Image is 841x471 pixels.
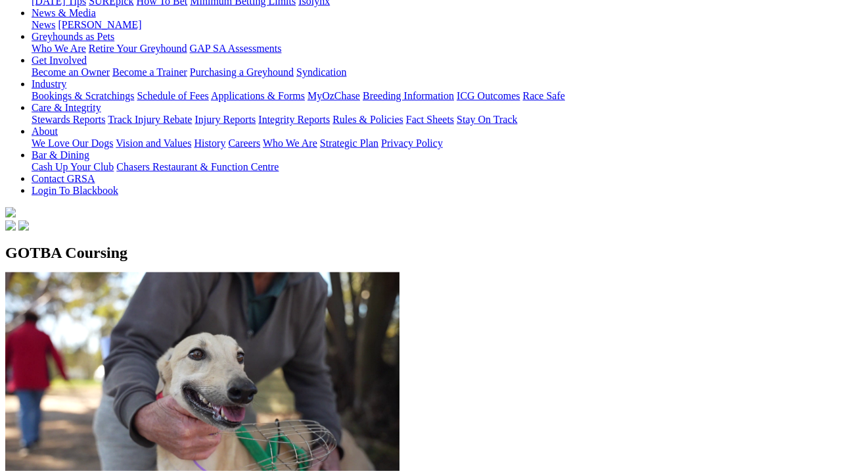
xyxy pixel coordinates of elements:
[32,43,836,55] div: Greyhounds as Pets
[32,66,836,78] div: Get Involved
[190,66,294,78] a: Purchasing a Greyhound
[211,90,305,101] a: Applications & Forms
[32,173,95,184] a: Contact GRSA
[5,220,16,231] img: facebook.svg
[108,114,192,125] a: Track Injury Rebate
[32,137,113,149] a: We Love Our Dogs
[307,90,360,101] a: MyOzChase
[112,66,187,78] a: Become a Trainer
[32,161,836,173] div: Bar & Dining
[32,114,105,125] a: Stewards Reports
[263,137,317,149] a: Who We Are
[5,207,16,218] img: logo-grsa-white.png
[457,114,517,125] a: Stay On Track
[258,114,330,125] a: Integrity Reports
[32,19,836,31] div: News & Media
[32,161,114,172] a: Cash Up Your Club
[194,114,256,125] a: Injury Reports
[32,185,118,196] a: Login To Blackbook
[32,114,836,126] div: Care & Integrity
[32,137,836,149] div: About
[5,244,127,261] span: GOTBA Coursing
[137,90,208,101] a: Schedule of Fees
[32,31,114,42] a: Greyhounds as Pets
[18,220,29,231] img: twitter.svg
[89,43,187,54] a: Retire Your Greyhound
[32,78,66,89] a: Industry
[332,114,403,125] a: Rules & Policies
[32,55,87,66] a: Get Involved
[116,137,191,149] a: Vision and Values
[32,126,58,137] a: About
[58,19,141,30] a: [PERSON_NAME]
[32,7,96,18] a: News & Media
[381,137,443,149] a: Privacy Policy
[406,114,454,125] a: Fact Sheets
[320,137,378,149] a: Strategic Plan
[522,90,564,101] a: Race Safe
[457,90,520,101] a: ICG Outcomes
[190,43,282,54] a: GAP SA Assessments
[194,137,225,149] a: History
[116,161,279,172] a: Chasers Restaurant & Function Centre
[32,19,55,30] a: News
[296,66,346,78] a: Syndication
[32,66,110,78] a: Become an Owner
[32,43,86,54] a: Who We Are
[363,90,454,101] a: Breeding Information
[228,137,260,149] a: Careers
[32,102,101,113] a: Care & Integrity
[32,90,836,102] div: Industry
[32,90,134,101] a: Bookings & Scratchings
[32,149,89,161] a: Bar & Dining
